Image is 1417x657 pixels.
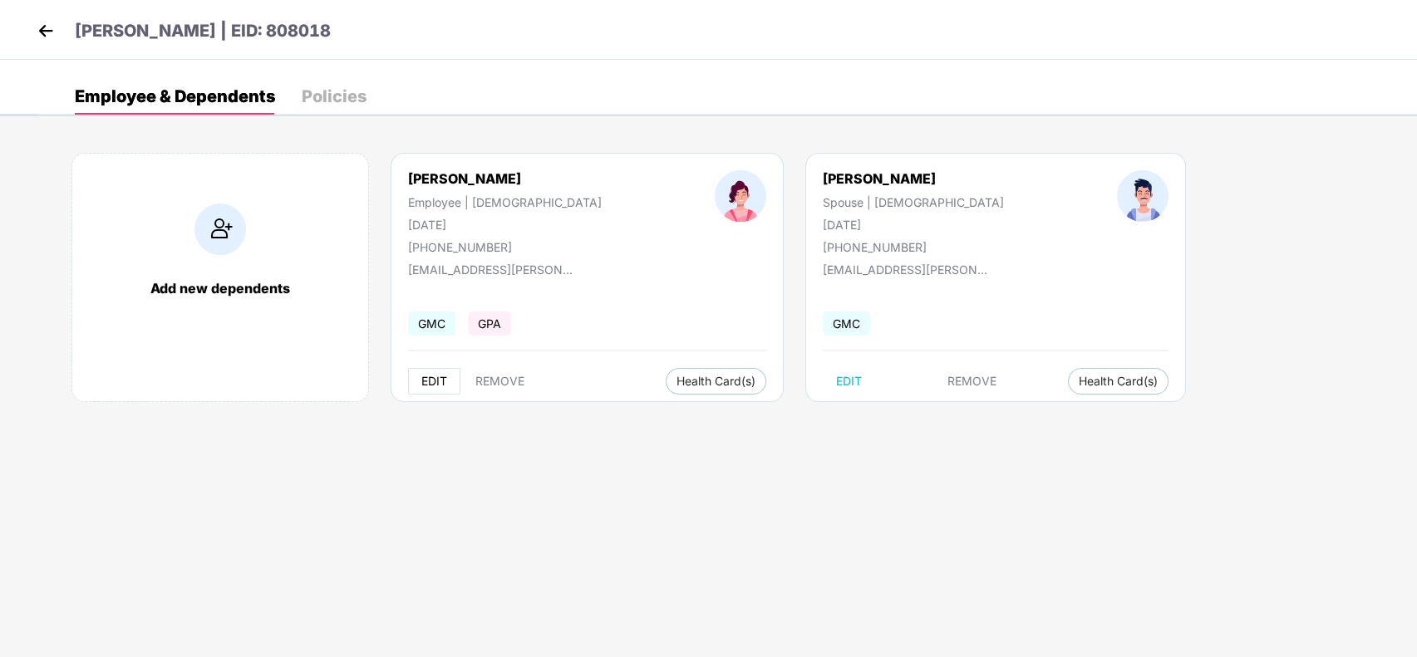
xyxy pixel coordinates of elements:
[823,262,989,277] div: [EMAIL_ADDRESS][PERSON_NAME][DOMAIN_NAME]
[823,311,870,336] span: GMC
[475,375,524,388] span: REMOVE
[33,18,58,43] img: back
[302,88,367,105] div: Policies
[823,368,875,395] button: EDIT
[89,280,352,297] div: Add new dependents
[468,311,511,336] span: GPA
[408,311,455,336] span: GMC
[75,88,275,105] div: Employee & Dependents
[1068,368,1169,395] button: Health Card(s)
[408,368,460,395] button: EDIT
[408,218,602,232] div: [DATE]
[408,240,602,254] div: [PHONE_NUMBER]
[666,368,766,395] button: Health Card(s)
[408,170,602,187] div: [PERSON_NAME]
[1117,170,1169,222] img: profileImage
[823,240,1004,254] div: [PHONE_NUMBER]
[823,170,1004,187] div: [PERSON_NAME]
[75,18,331,44] p: [PERSON_NAME] | EID: 808018
[462,368,538,395] button: REMOVE
[934,368,1010,395] button: REMOVE
[823,195,1004,209] div: Spouse | [DEMOGRAPHIC_DATA]
[408,262,574,277] div: [EMAIL_ADDRESS][PERSON_NAME][DOMAIN_NAME]
[823,218,1004,232] div: [DATE]
[421,375,447,388] span: EDIT
[1079,377,1158,385] span: Health Card(s)
[836,375,862,388] span: EDIT
[408,195,602,209] div: Employee | [DEMOGRAPHIC_DATA]
[715,170,766,222] img: profileImage
[194,203,246,255] img: addIcon
[677,377,755,385] span: Health Card(s)
[947,375,996,388] span: REMOVE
